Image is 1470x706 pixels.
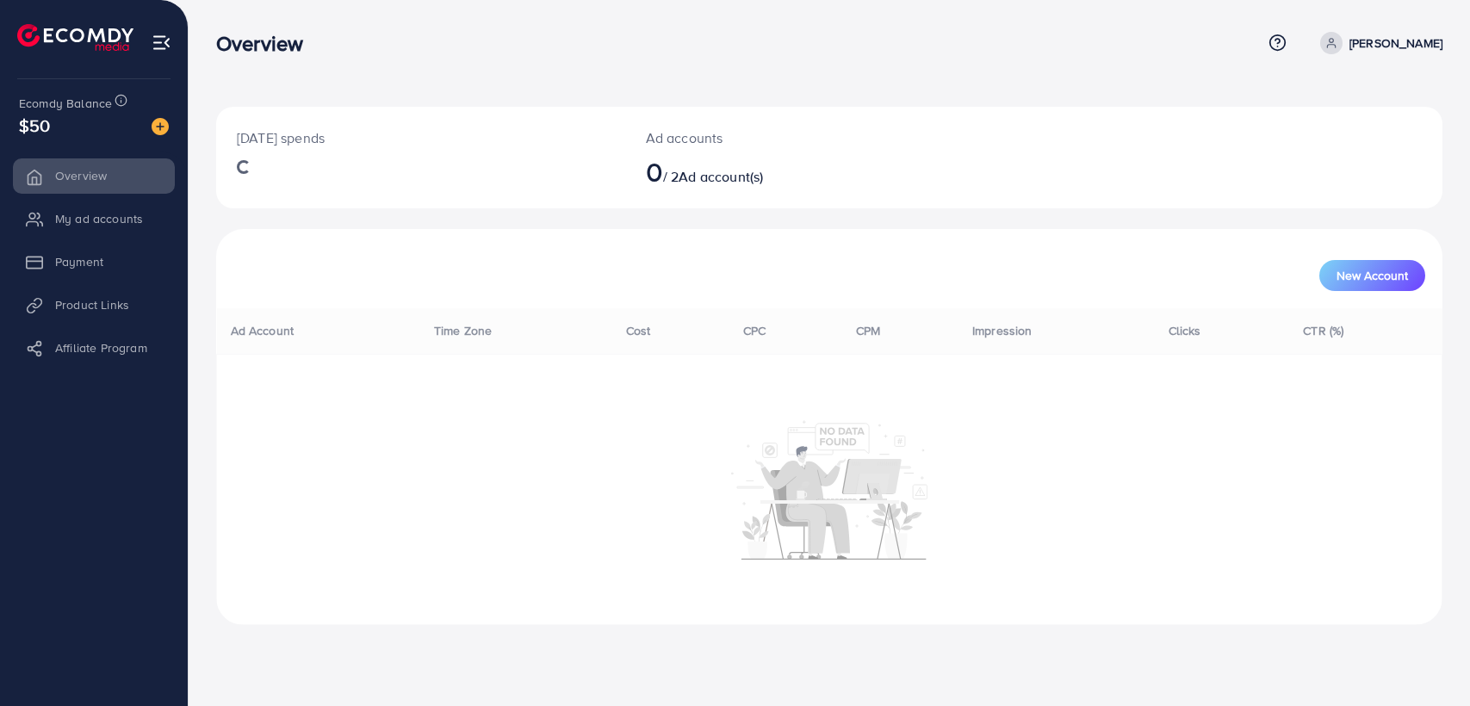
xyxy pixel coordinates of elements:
span: Ad account(s) [679,167,763,186]
span: $50 [19,113,50,138]
span: 0 [646,152,663,191]
a: [PERSON_NAME] [1313,32,1442,54]
h3: Overview [216,31,317,56]
img: logo [17,24,133,51]
img: menu [152,33,171,53]
img: image [152,118,169,135]
p: Ad accounts [646,127,911,148]
span: Ecomdy Balance [19,95,112,112]
span: New Account [1337,269,1408,282]
p: [DATE] spends [237,127,605,148]
p: [PERSON_NAME] [1349,33,1442,53]
button: New Account [1319,260,1425,291]
h2: / 2 [646,155,911,188]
